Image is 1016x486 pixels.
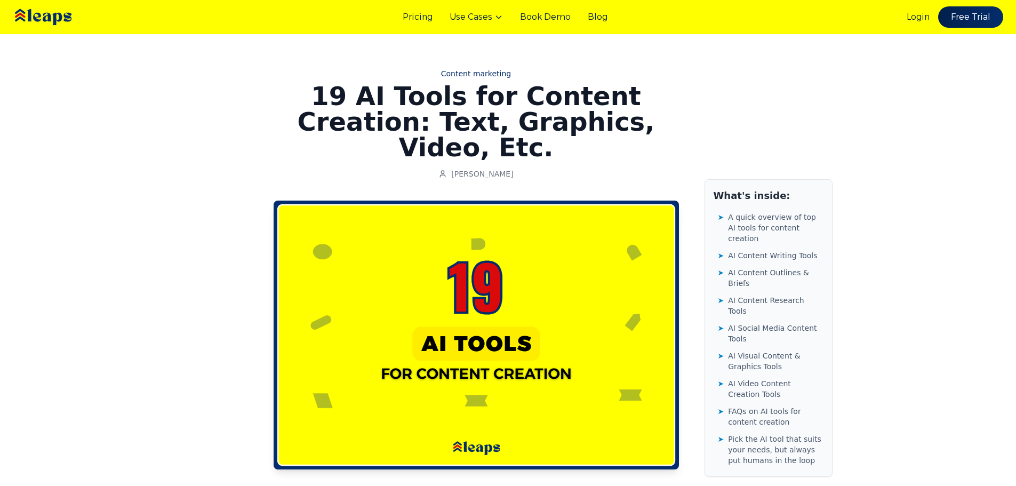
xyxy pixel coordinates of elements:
[718,406,724,417] span: ➤
[718,404,823,429] a: ➤FAQs on AI tools for content creation
[907,11,930,23] a: Login
[718,376,823,402] a: ➤AI Video Content Creation Tools
[718,212,724,222] span: ➤
[718,348,823,374] a: ➤AI Visual Content & Graphics Tools
[718,350,724,361] span: ➤
[714,188,823,203] h2: What's inside:
[728,212,823,244] span: A quick overview of top AI tools for content creation
[520,11,571,23] a: Book Demo
[718,267,724,278] span: ➤
[13,2,103,33] img: Leaps Logo
[718,295,724,306] span: ➤
[718,293,823,318] a: ➤AI Content Research Tools
[728,434,823,466] span: Pick the AI tool that suits your needs, but always put humans in the loop
[728,250,817,261] span: AI Content Writing Tools
[403,11,433,23] a: Pricing
[718,323,724,333] span: ➤
[718,250,724,261] span: ➤
[728,323,823,344] span: AI Social Media Content Tools
[718,248,823,263] a: ➤AI Content Writing Tools
[274,83,679,160] h1: 19 AI Tools for Content Creation: Text, Graphics, Video, Etc.
[938,6,1003,28] a: Free Trial
[728,378,823,400] span: AI Video Content Creation Tools
[718,265,823,291] a: ➤AI Content Outlines & Briefs
[718,210,823,246] a: ➤A quick overview of top AI tools for content creation
[450,11,503,23] button: Use Cases
[451,169,513,179] span: [PERSON_NAME]
[588,11,607,23] a: Blog
[728,295,823,316] span: AI Content Research Tools
[718,378,724,389] span: ➤
[718,321,823,346] a: ➤AI Social Media Content Tools
[728,267,823,289] span: AI Content Outlines & Briefs
[728,406,823,427] span: FAQs on AI tools for content creation
[728,350,823,372] span: AI Visual Content & Graphics Tools
[274,68,679,79] a: Content marketing
[274,201,679,469] img: AI tools for content creation ft image
[718,434,724,444] span: ➤
[718,432,823,468] a: ➤Pick the AI tool that suits your needs, but always put humans in the loop
[438,169,513,179] a: [PERSON_NAME]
